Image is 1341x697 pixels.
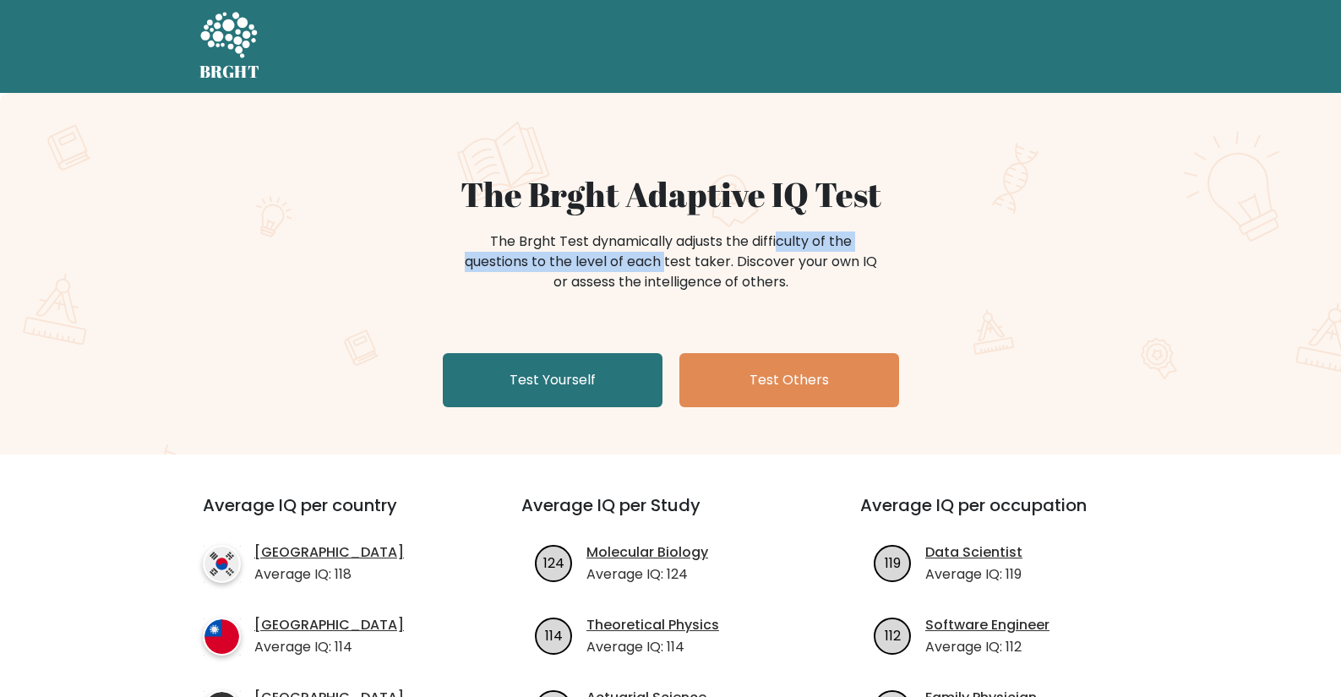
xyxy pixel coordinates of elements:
text: 124 [543,553,564,572]
a: Test Others [679,353,899,407]
a: [GEOGRAPHIC_DATA] [254,542,404,563]
img: country [203,545,241,583]
a: [GEOGRAPHIC_DATA] [254,615,404,635]
text: 114 [545,625,563,645]
h3: Average IQ per country [203,495,461,536]
p: Average IQ: 119 [925,564,1022,585]
div: The Brght Test dynamically adjusts the difficulty of the questions to the level of each test take... [460,231,882,292]
h1: The Brght Adaptive IQ Test [259,174,1083,215]
text: 119 [885,553,901,572]
a: Molecular Biology [586,542,708,563]
h3: Average IQ per Study [521,495,820,536]
p: Average IQ: 112 [925,637,1049,657]
a: BRGHT [199,7,260,86]
p: Average IQ: 114 [254,637,404,657]
h3: Average IQ per occupation [860,495,1158,536]
a: Software Engineer [925,615,1049,635]
a: Theoretical Physics [586,615,719,635]
text: 112 [885,625,901,645]
a: Test Yourself [443,353,662,407]
img: country [203,618,241,656]
a: Data Scientist [925,542,1022,563]
p: Average IQ: 114 [586,637,719,657]
p: Average IQ: 118 [254,564,404,585]
h5: BRGHT [199,62,260,82]
p: Average IQ: 124 [586,564,708,585]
